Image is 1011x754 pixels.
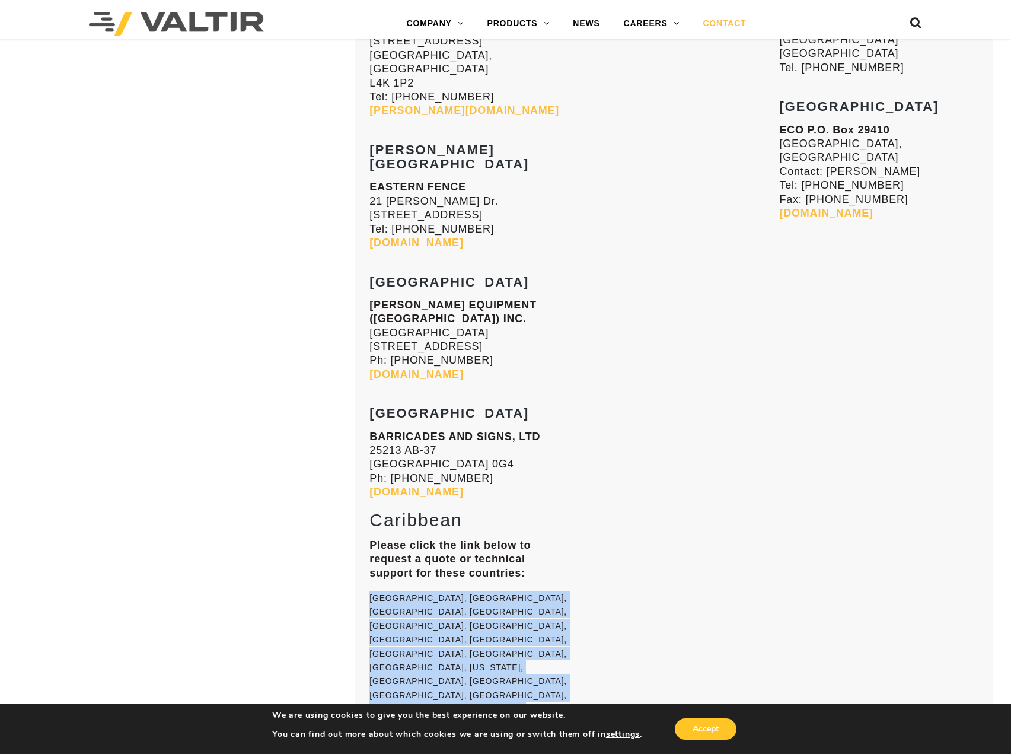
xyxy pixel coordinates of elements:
[272,710,642,721] p: We are using cookies to give you the best experience on our website.
[369,430,569,500] p: 25213 AB-37 [GEOGRAPHIC_DATA] 0G4 Ph: [PHONE_NUMBER]
[369,275,529,289] strong: [GEOGRAPHIC_DATA]
[369,486,463,498] a: [DOMAIN_NAME]
[369,298,569,381] p: [GEOGRAPHIC_DATA] [STREET_ADDRESS] Ph: [PHONE_NUMBER]
[606,729,640,740] button: settings
[561,12,611,36] a: NEWS
[779,123,978,221] p: [GEOGRAPHIC_DATA], [GEOGRAPHIC_DATA] Contact: [PERSON_NAME] Tel: [PHONE_NUMBER] Fax: [PHONE_NUMBER]
[272,729,642,740] p: You can find out more about which cookies we are using or switch them off in .
[476,12,562,36] a: PRODUCTS
[369,142,529,171] strong: [PERSON_NAME][GEOGRAPHIC_DATA]
[369,237,463,249] a: [DOMAIN_NAME]
[369,406,529,421] strong: [GEOGRAPHIC_DATA]
[369,431,540,443] strong: BARRICADES AND SIGNS, LTD
[779,207,873,219] a: [DOMAIN_NAME]
[691,12,758,36] a: CONTACT
[369,368,463,380] a: [DOMAIN_NAME]
[612,12,691,36] a: CAREERS
[369,180,569,250] p: 21 [PERSON_NAME] Dr. [STREET_ADDRESS] Tel: [PHONE_NUMBER]
[779,99,939,114] strong: [GEOGRAPHIC_DATA]
[395,12,476,36] a: COMPANY
[369,104,559,116] a: [PERSON_NAME][DOMAIN_NAME]
[369,539,531,579] strong: Please click the link below to request a quote or technical support for these countries:
[89,12,264,36] img: Valtir
[369,510,569,530] h2: Caribbean
[675,718,736,740] button: Accept
[369,299,536,324] strong: [PERSON_NAME] EQUIPMENT ([GEOGRAPHIC_DATA]) INC.
[369,181,465,193] strong: EASTERN FENCE
[779,124,889,136] strong: ECO P.O. Box 29410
